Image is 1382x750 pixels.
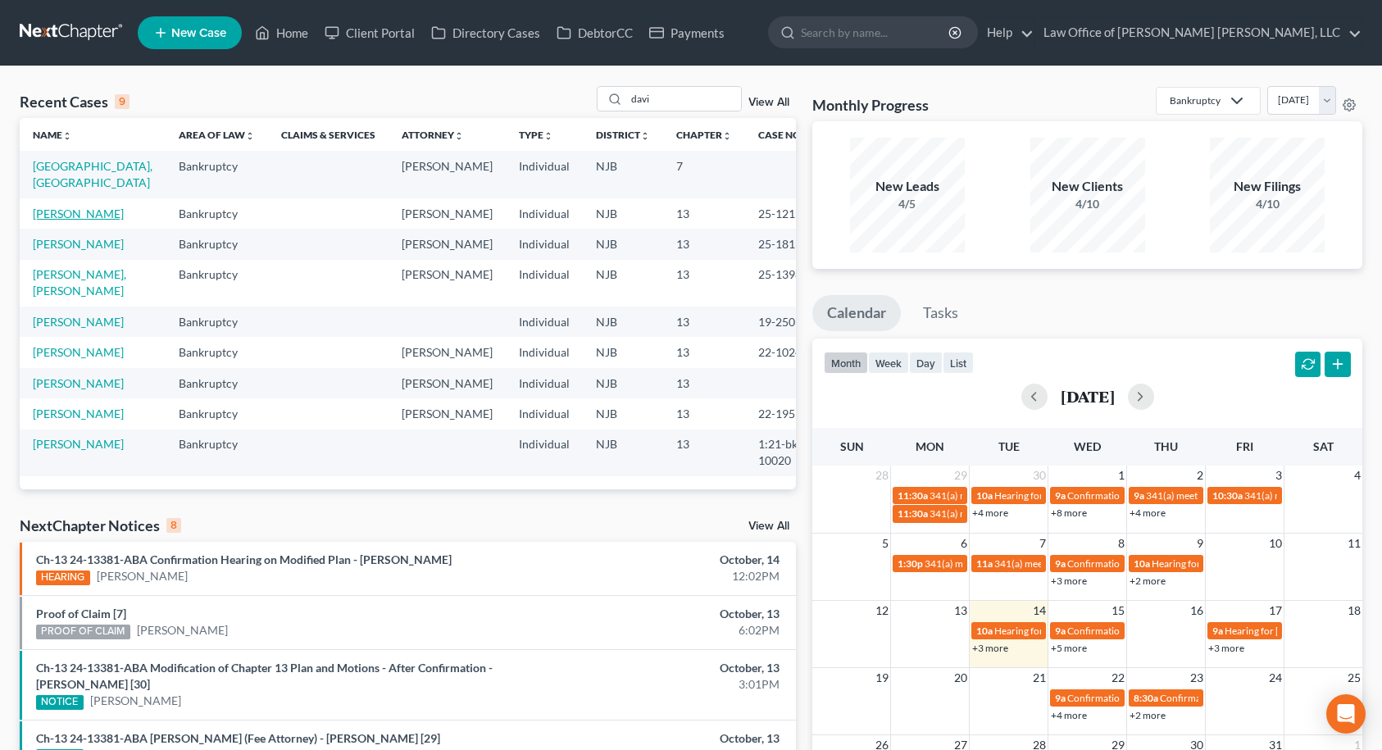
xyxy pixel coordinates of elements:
[812,95,929,115] h3: Monthly Progress
[36,661,493,691] a: Ch-13 24-13381-ABA Modification of Chapter 13 Plan and Motions - After Confirmation - [PERSON_NAM...
[543,552,780,568] div: October, 14
[1051,575,1087,587] a: +3 more
[1074,439,1101,453] span: Wed
[952,466,969,485] span: 29
[930,507,1088,520] span: 341(a) meeting for [PERSON_NAME]
[33,376,124,390] a: [PERSON_NAME]
[1160,692,1346,704] span: Confirmation hearing for [PERSON_NAME]
[389,260,506,307] td: [PERSON_NAME]
[20,92,130,111] div: Recent Cases
[1110,668,1126,688] span: 22
[979,18,1034,48] a: Help
[976,625,993,637] span: 10a
[268,118,389,151] th: Claims & Services
[179,129,255,141] a: Area of Lawunfold_more
[1031,466,1048,485] span: 30
[1189,668,1205,688] span: 23
[758,129,811,141] a: Case Nounfold_more
[952,668,969,688] span: 20
[1051,642,1087,654] a: +5 more
[1051,709,1087,721] a: +4 more
[166,151,268,198] td: Bankruptcy
[1189,601,1205,620] span: 16
[1212,489,1243,502] span: 10:30a
[583,398,663,429] td: NJB
[543,606,780,622] div: October, 13
[1051,507,1087,519] a: +8 more
[1130,709,1166,721] a: +2 more
[90,693,181,709] a: [PERSON_NAME]
[976,557,993,570] span: 11a
[316,18,423,48] a: Client Portal
[245,131,255,141] i: unfold_more
[663,151,745,198] td: 7
[663,398,745,429] td: 13
[33,267,126,298] a: [PERSON_NAME], [PERSON_NAME]
[850,177,965,196] div: New Leads
[1030,177,1145,196] div: New Clients
[583,337,663,367] td: NJB
[1067,692,1253,704] span: Confirmation hearing for [PERSON_NAME]
[745,260,824,307] td: 25-13985
[115,94,130,109] div: 9
[1031,601,1048,620] span: 14
[909,352,943,374] button: day
[1210,196,1325,212] div: 4/10
[640,131,650,141] i: unfold_more
[663,430,745,476] td: 13
[1134,692,1158,704] span: 8:30a
[1267,534,1284,553] span: 10
[36,607,126,620] a: Proof of Claim [7]
[166,307,268,337] td: Bankruptcy
[840,439,864,453] span: Sun
[1346,534,1362,553] span: 11
[166,337,268,367] td: Bankruptcy
[1110,601,1126,620] span: 15
[745,398,824,429] td: 22-19538
[166,229,268,259] td: Bankruptcy
[506,151,583,198] td: Individual
[874,466,890,485] span: 28
[1055,557,1066,570] span: 9a
[583,430,663,476] td: NJB
[1274,466,1284,485] span: 3
[583,151,663,198] td: NJB
[745,307,824,337] td: 19-25032
[1225,625,1352,637] span: Hearing for [PERSON_NAME]
[1267,601,1284,620] span: 17
[543,568,780,584] div: 12:02PM
[1067,625,1253,637] span: Confirmation hearing for [PERSON_NAME]
[1236,439,1253,453] span: Fri
[389,198,506,229] td: [PERSON_NAME]
[166,430,268,476] td: Bankruptcy
[663,260,745,307] td: 13
[748,520,789,532] a: View All
[543,660,780,676] div: October, 13
[1031,668,1048,688] span: 21
[880,534,890,553] span: 5
[745,229,824,259] td: 25-18136
[925,557,1083,570] span: 341(a) meeting for [PERSON_NAME]
[1195,466,1205,485] span: 2
[506,260,583,307] td: Individual
[676,129,732,141] a: Chapterunfold_more
[166,518,181,533] div: 8
[596,129,650,141] a: Districtunfold_more
[1146,489,1304,502] span: 341(a) meeting for [PERSON_NAME]
[952,601,969,620] span: 13
[506,368,583,398] td: Individual
[247,18,316,48] a: Home
[402,129,464,141] a: Attorneyunfold_more
[1208,642,1244,654] a: +3 more
[994,625,1122,637] span: Hearing for [PERSON_NAME]
[850,196,965,212] div: 4/5
[1267,668,1284,688] span: 24
[583,260,663,307] td: NJB
[171,27,226,39] span: New Case
[959,534,969,553] span: 6
[543,676,780,693] div: 3:01PM
[36,731,440,745] a: Ch-13 24-13381-ABA [PERSON_NAME] (Fee Attorney) - [PERSON_NAME] [29]
[583,307,663,337] td: NJB
[36,625,130,639] div: PROOF OF CLAIM
[1170,93,1221,107] div: Bankruptcy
